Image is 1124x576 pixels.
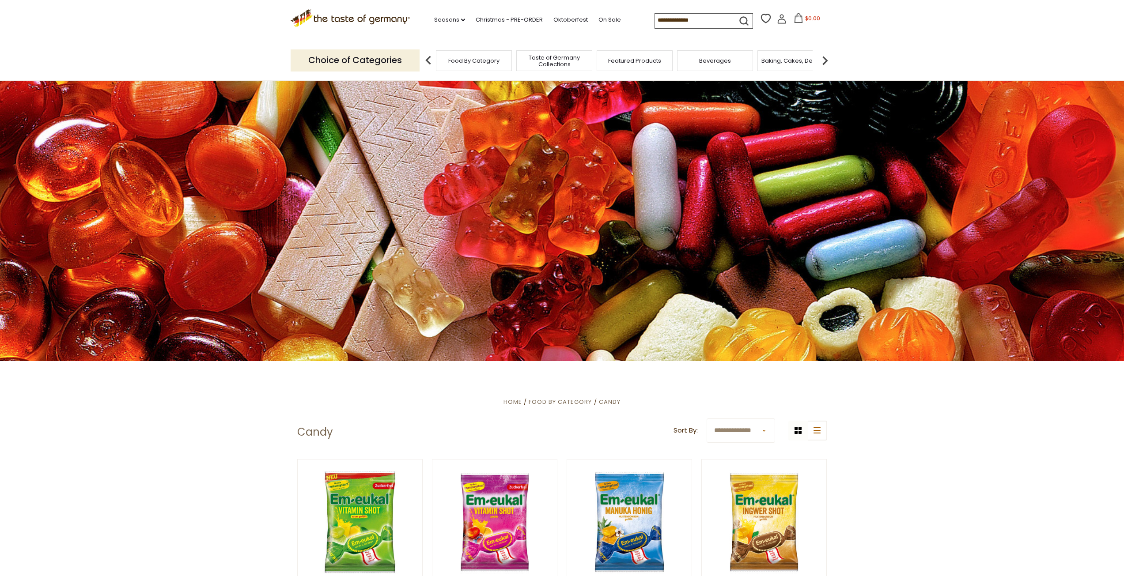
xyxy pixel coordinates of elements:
[529,398,592,406] a: Food By Category
[519,54,590,68] a: Taste of Germany Collections
[297,425,333,439] h1: Candy
[761,57,830,64] a: Baking, Cakes, Desserts
[553,15,588,25] a: Oktoberfest
[476,15,543,25] a: Christmas - PRE-ORDER
[608,57,661,64] a: Featured Products
[420,52,437,69] img: previous arrow
[699,57,731,64] a: Beverages
[291,49,420,71] p: Choice of Categories
[598,15,621,25] a: On Sale
[816,52,834,69] img: next arrow
[805,15,820,22] span: $0.00
[448,57,500,64] a: Food By Category
[503,398,522,406] a: Home
[788,13,826,26] button: $0.00
[434,15,465,25] a: Seasons
[599,398,621,406] a: Candy
[674,425,698,436] label: Sort By:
